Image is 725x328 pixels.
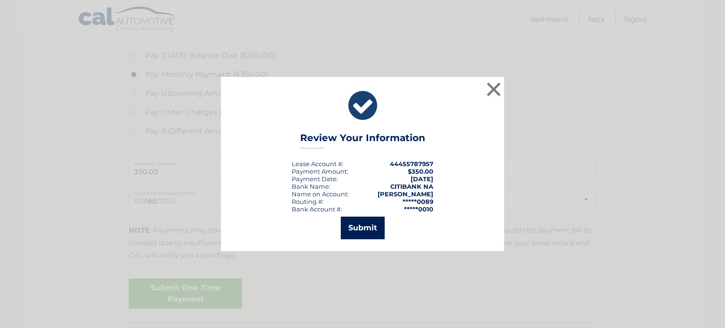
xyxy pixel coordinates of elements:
[292,190,349,198] div: Name on Account:
[292,160,344,168] div: Lease Account #:
[390,183,433,190] strong: CITIBANK NA
[341,217,385,239] button: Submit
[300,132,425,149] h3: Review Your Information
[408,168,433,175] span: $350.00
[378,190,433,198] strong: [PERSON_NAME]
[292,198,324,205] div: Routing #:
[292,168,348,175] div: Payment Amount:
[484,80,503,99] button: ×
[390,160,433,168] strong: 44455787957
[292,205,342,213] div: Bank Account #:
[292,175,337,183] span: Payment Date
[292,183,330,190] div: Bank Name:
[411,175,433,183] span: [DATE]
[292,175,338,183] div: :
